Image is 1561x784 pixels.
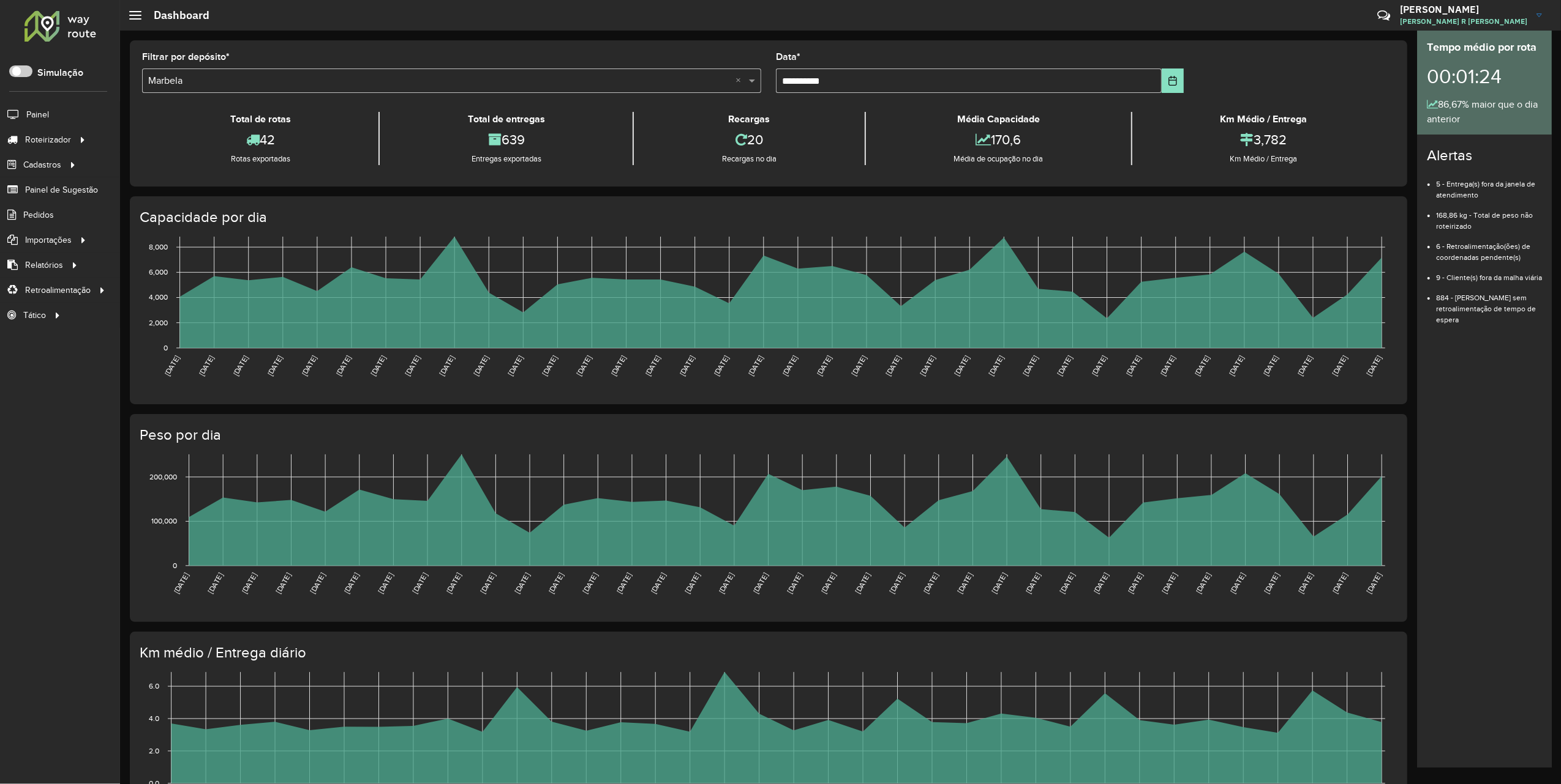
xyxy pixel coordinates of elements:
h4: Capacidade por dia [140,209,1395,226]
text: [DATE] [919,354,936,377]
text: [DATE] [1331,354,1348,377]
li: 5 - Entrega(s) fora da janela de atendimento [1436,169,1542,201]
label: Simulação [37,65,83,80]
span: Retroalimentação [25,284,91,297]
text: [DATE] [231,354,249,377]
text: [DATE] [404,354,421,377]
text: [DATE] [678,354,696,377]
text: [DATE] [609,354,627,377]
text: [DATE] [1024,572,1042,595]
text: [DATE] [438,354,456,377]
text: [DATE] [781,354,799,377]
text: 8,000 [149,243,168,251]
text: [DATE] [197,354,215,377]
div: Recargas [637,112,861,127]
text: [DATE] [884,354,902,377]
h3: [PERSON_NAME] [1400,4,1527,15]
text: [DATE] [819,572,837,595]
text: [DATE] [575,354,593,377]
text: [DATE] [1228,572,1246,595]
text: [DATE] [987,354,1005,377]
text: [DATE] [888,572,906,595]
text: [DATE] [172,572,190,595]
li: 6 - Retroalimentação(ões) de coordenadas pendente(s) [1436,232,1542,263]
text: [DATE] [747,354,764,377]
text: [DATE] [1159,354,1176,377]
text: [DATE] [342,572,360,595]
text: [DATE] [411,572,429,595]
text: [DATE] [1160,572,1178,595]
div: 42 [145,127,375,153]
div: Total de rotas [145,112,375,127]
text: [DATE] [850,354,868,377]
li: 884 - [PERSON_NAME] sem retroalimentação de tempo de espera [1436,283,1542,325]
label: Data [776,50,800,64]
li: 9 - Cliente(s) fora da malha viária [1436,263,1542,283]
span: Relatórios [25,259,63,272]
a: Contato Rápido [1371,2,1397,29]
text: [DATE] [266,354,284,377]
text: [DATE] [309,572,326,595]
label: Filtrar por depósito [142,50,230,64]
text: [DATE] [479,572,497,595]
text: 0 [173,561,177,569]
text: [DATE] [1228,354,1246,377]
text: [DATE] [472,354,490,377]
div: Tempo médio por rota [1427,39,1542,56]
span: Tático [23,309,46,322]
text: [DATE] [816,354,833,377]
span: Importações [25,234,72,246]
div: 3,782 [1135,127,1392,153]
text: [DATE] [683,572,701,595]
div: Km Médio / Entrega [1135,112,1392,127]
text: [DATE] [581,572,599,595]
button: Choose Date [1162,68,1184,93]
div: Total de entregas [383,112,630,127]
text: [DATE] [513,572,531,595]
text: [DATE] [1056,354,1074,377]
text: [DATE] [541,354,559,377]
text: [DATE] [334,354,352,377]
span: Painel de Sugestão [25,183,98,196]
div: Média Capacidade [869,112,1128,127]
text: 2.0 [149,747,159,755]
text: [DATE] [1124,354,1142,377]
h4: Km médio / Entrega diário [140,644,1395,662]
text: [DATE] [786,572,803,595]
text: [DATE] [644,354,661,377]
text: [DATE] [163,354,181,377]
div: Rotas exportadas [145,153,375,165]
span: [PERSON_NAME] R [PERSON_NAME] [1400,16,1527,27]
div: 170,6 [869,127,1128,153]
text: [DATE] [1093,572,1110,595]
text: [DATE] [206,572,224,595]
text: [DATE] [1263,572,1281,595]
div: 639 [383,127,630,153]
text: [DATE] [274,572,292,595]
text: [DATE] [1195,572,1213,595]
text: [DATE] [369,354,387,377]
text: [DATE] [1193,354,1211,377]
div: 20 [637,127,861,153]
span: Painel [26,108,49,121]
text: [DATE] [712,354,730,377]
text: [DATE] [956,572,974,595]
text: 6.0 [149,682,159,690]
text: [DATE] [1296,354,1314,377]
text: [DATE] [751,572,769,595]
text: [DATE] [953,354,971,377]
text: 100,000 [151,517,177,525]
text: [DATE] [990,572,1008,595]
text: 4,000 [149,294,168,301]
span: Clear all [735,73,746,88]
text: [DATE] [300,354,318,377]
text: [DATE] [547,572,565,595]
span: Pedidos [23,209,54,221]
text: [DATE] [1297,572,1315,595]
div: 00:01:24 [1427,56,1542,97]
text: 200,000 [149,473,177,481]
text: [DATE] [1331,572,1348,595]
span: Roteirizador [25,133,71,146]
text: [DATE] [1058,572,1076,595]
li: 168,86 kg - Total de peso não roteirizado [1436,201,1542,232]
